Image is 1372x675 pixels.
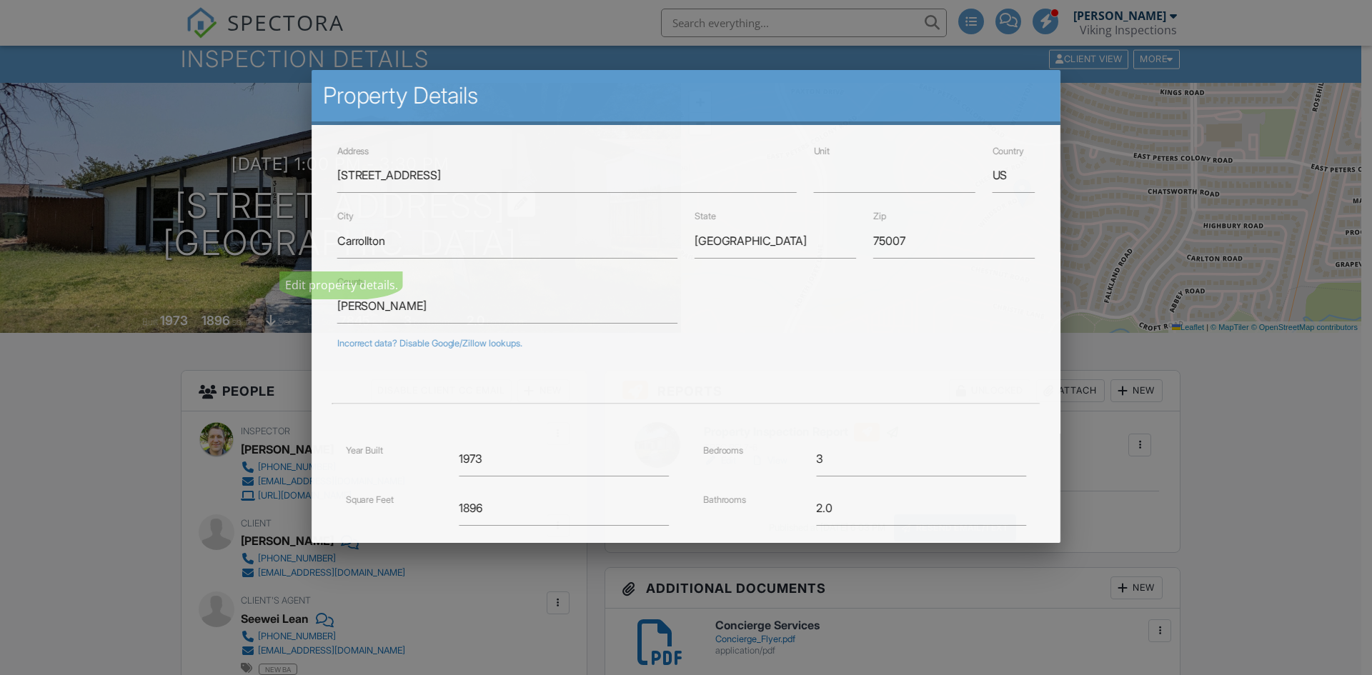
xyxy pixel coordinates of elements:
label: Unit [814,146,830,156]
label: Year Built [346,445,384,456]
label: City [337,211,354,221]
label: Square Feet [346,494,394,505]
h2: Property Details [323,81,1049,110]
label: Zip [873,211,886,221]
label: Address [337,146,369,156]
label: Bedrooms [703,445,744,456]
label: State [695,211,716,221]
label: Bathrooms [703,494,747,505]
label: County [337,276,367,287]
div: Incorrect data? Disable Google/Zillow lookups. [337,338,1035,349]
label: Country [993,146,1025,156]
